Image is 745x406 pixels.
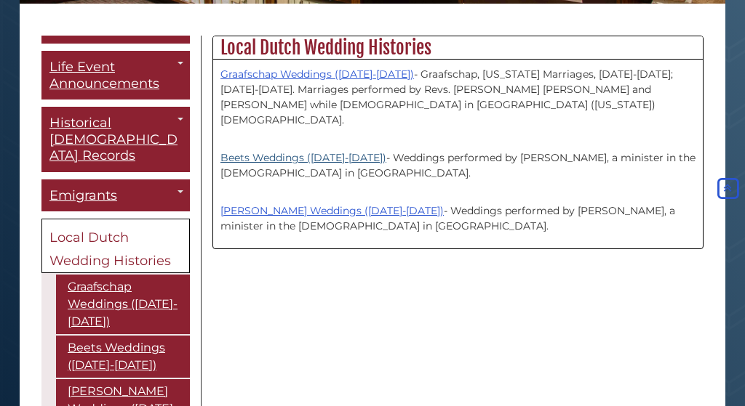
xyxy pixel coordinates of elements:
[56,336,190,378] a: Beets Weddings ([DATE]-[DATE])
[41,219,190,273] a: Local Dutch Wedding Histories
[220,188,696,234] p: - Weddings performed by [PERSON_NAME], a minister in the [DEMOGRAPHIC_DATA] in [GEOGRAPHIC_DATA].
[49,230,171,269] span: Local Dutch Wedding Histories
[41,179,190,212] a: Emigrants
[714,182,741,195] a: Back to Top
[220,68,414,81] a: Graafschap Weddings ([DATE]-[DATE])
[220,135,696,181] p: - Weddings performed by [PERSON_NAME], a minister in the [DEMOGRAPHIC_DATA] in [GEOGRAPHIC_DATA].
[49,187,117,203] span: Emigrants
[213,36,703,60] h2: Local Dutch Wedding Histories
[41,107,190,172] a: Historical [DEMOGRAPHIC_DATA] Records
[220,67,696,128] p: - Graafschap, [US_STATE] Marriages, [DATE]-[DATE]; [DATE]-[DATE]. Marriages performed by Revs. [P...
[56,275,190,334] a: Graafschap Weddings ([DATE]-[DATE])
[41,51,190,100] a: Life Event Announcements
[49,115,178,163] span: Historical [DEMOGRAPHIC_DATA] Records
[220,204,444,217] a: [PERSON_NAME] Weddings ([DATE]-[DATE])
[49,20,90,36] span: Home
[49,59,159,92] span: Life Event Announcements
[220,151,386,164] a: Beets Weddings ([DATE]-[DATE])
